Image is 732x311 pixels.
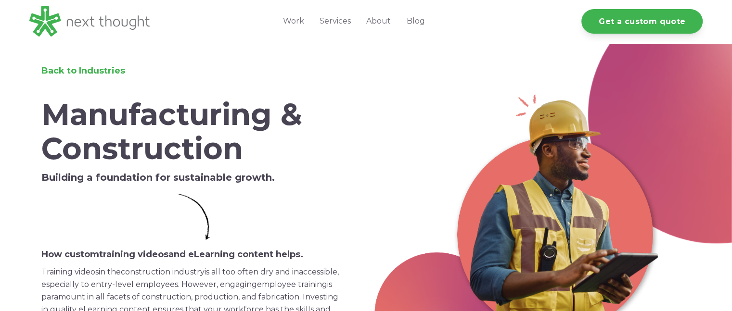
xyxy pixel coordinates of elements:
[177,194,210,240] img: Simple Arrow
[41,98,346,166] h1: Manufacturing & Construction
[29,6,150,37] img: LG - NextThought Logo
[257,280,327,289] span: employee training
[41,65,125,76] a: Back to Industries
[41,172,346,183] h5: Building a foundation for sustainable growth.
[99,249,168,260] span: training videos
[121,267,205,276] span: construction industry
[41,267,99,276] span: Training videos
[581,9,703,34] a: Get a custom quote
[41,249,346,260] h6: How custom and eLearning content helps.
